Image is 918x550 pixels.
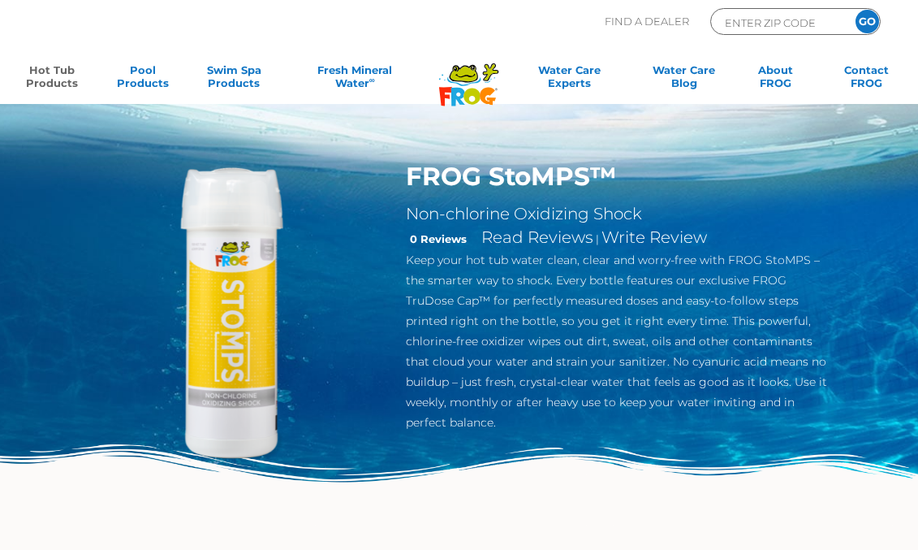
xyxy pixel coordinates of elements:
a: Hot TubProducts [16,63,87,96]
a: Write Review [601,227,707,247]
img: Frog Products Logo [430,42,507,106]
sup: ∞ [369,76,375,84]
p: Keep your hot tub water clean, clear and worry-free with FROG StoMPS – the smarter way to shock. ... [406,250,837,433]
a: PoolProducts [107,63,178,96]
a: Water CareExperts [510,63,628,96]
a: Read Reviews [481,227,593,247]
input: GO [856,10,879,33]
img: StoMPS-Hot-Tub-Swim-Spa-Support-Chemicals-500x500-1.png [81,161,382,462]
a: Swim SpaProducts [198,63,269,96]
a: AboutFROG [739,63,810,96]
h2: Non-chlorine Oxidizing Shock [406,204,837,224]
span: | [596,232,599,245]
p: Find A Dealer [605,8,689,35]
h1: FROG StoMPS™ [406,161,837,192]
a: Water CareBlog [649,63,719,96]
a: Fresh MineralWater∞ [290,63,420,96]
a: ContactFROG [831,63,902,96]
strong: 0 Reviews [410,232,467,245]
